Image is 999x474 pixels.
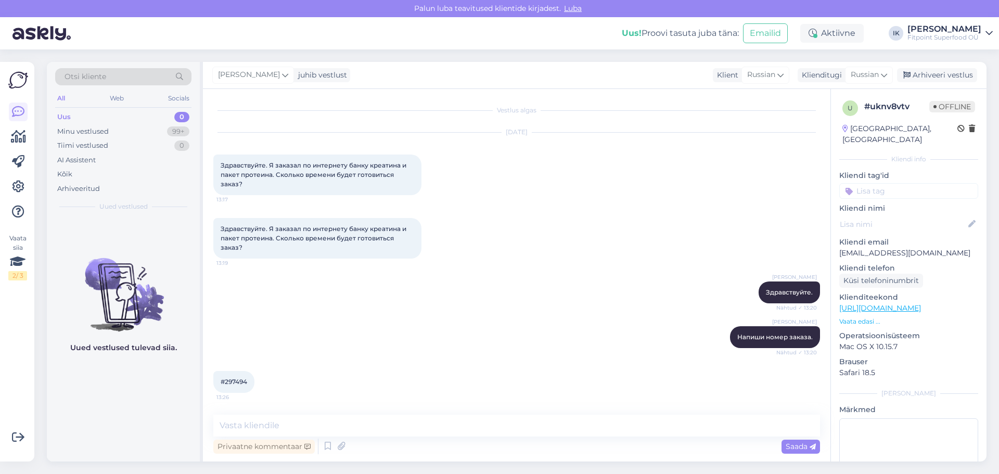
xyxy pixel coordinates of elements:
[174,140,189,151] div: 0
[8,70,28,90] img: Askly Logo
[99,202,148,211] span: Uued vestlused
[839,263,978,274] p: Kliendi telefon
[57,126,109,137] div: Minu vestlused
[213,440,315,454] div: Privaatne kommentaar
[897,68,977,82] div: Arhiveeri vestlus
[839,317,978,326] p: Vaata edasi ...
[839,274,923,288] div: Küsi telefoninumbrit
[57,155,96,165] div: AI Assistent
[772,318,817,326] span: [PERSON_NAME]
[213,106,820,115] div: Vestlus algas
[57,112,71,122] div: Uus
[221,161,408,188] span: Здравствуйте. Я заказал по интернету банку креатина и пакет протеина. Сколько времени будет готов...
[65,71,106,82] span: Otsi kliente
[8,234,27,280] div: Vaata siia
[889,26,903,41] div: IK
[839,248,978,259] p: [EMAIL_ADDRESS][DOMAIN_NAME]
[840,219,966,230] input: Lisa nimi
[743,23,788,43] button: Emailid
[839,183,978,199] input: Lisa tag
[216,196,255,203] span: 13:17
[221,378,247,386] span: #297494
[108,92,126,105] div: Web
[907,25,981,33] div: [PERSON_NAME]
[851,69,879,81] span: Russian
[839,404,978,415] p: Märkmed
[221,225,408,251] span: Здравствуйте. Я заказал по интернету банку креатина и пакет протеина. Сколько времени будет готов...
[166,92,191,105] div: Socials
[294,70,347,81] div: juhib vestlust
[213,127,820,137] div: [DATE]
[864,100,929,113] div: # uknv8vtv
[798,70,842,81] div: Klienditugi
[839,356,978,367] p: Brauser
[839,155,978,164] div: Kliendi info
[839,170,978,181] p: Kliendi tag'id
[8,271,27,280] div: 2 / 3
[776,349,817,356] span: Nähtud ✓ 13:20
[839,292,978,303] p: Klienditeekond
[47,239,200,333] img: No chats
[800,24,864,43] div: Aktiivne
[776,304,817,312] span: Nähtud ✓ 13:20
[622,28,642,38] b: Uus!
[622,27,739,40] div: Proovi tasuta juba täna:
[216,259,255,267] span: 13:19
[839,341,978,352] p: Mac OS X 10.15.7
[561,4,585,13] span: Luba
[839,303,921,313] a: [URL][DOMAIN_NAME]
[772,273,817,281] span: [PERSON_NAME]
[839,237,978,248] p: Kliendi email
[747,69,775,81] span: Russian
[907,25,993,42] a: [PERSON_NAME]Fitpoint Superfood OÜ
[57,169,72,180] div: Kõik
[737,333,813,341] span: Напиши номер заказа.
[216,393,255,401] span: 13:26
[842,123,957,145] div: [GEOGRAPHIC_DATA], [GEOGRAPHIC_DATA]
[55,92,67,105] div: All
[766,288,813,296] span: Здравствуйте.
[70,342,177,353] p: Uued vestlused tulevad siia.
[929,101,975,112] span: Offline
[57,140,108,151] div: Tiimi vestlused
[218,69,280,81] span: [PERSON_NAME]
[713,70,738,81] div: Klient
[786,442,816,451] span: Saada
[839,367,978,378] p: Safari 18.5
[167,126,189,137] div: 99+
[907,33,981,42] div: Fitpoint Superfood OÜ
[839,203,978,214] p: Kliendi nimi
[57,184,100,194] div: Arhiveeritud
[848,104,853,112] span: u
[839,389,978,398] div: [PERSON_NAME]
[174,112,189,122] div: 0
[839,330,978,341] p: Operatsioonisüsteem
